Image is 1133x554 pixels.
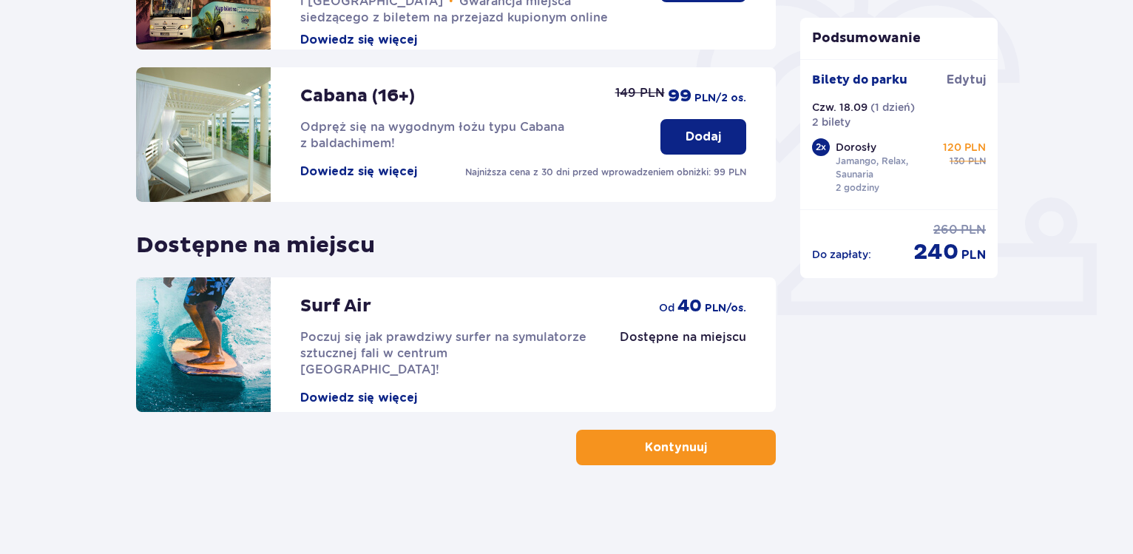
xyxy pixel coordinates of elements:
p: 2 godziny [836,181,879,195]
p: Surf Air [300,295,371,317]
p: PLN /os. [705,301,746,316]
p: Dorosły [836,140,876,155]
p: 2 bilety [812,115,850,129]
p: Najniższa cena z 30 dni przed wprowadzeniem obniżki: 99 PLN [465,166,746,179]
p: 40 [677,295,702,317]
span: Odpręż się na wygodnym łożu typu Cabana z baldachimem! [300,120,564,150]
p: 240 [913,238,958,266]
p: ( 1 dzień ) [870,100,915,115]
div: 2 x [812,138,830,156]
p: PLN [968,155,986,168]
p: 99 [668,85,691,107]
button: Dowiedz się więcej [300,32,417,48]
p: Do zapłaty : [812,247,871,262]
p: od [659,300,674,315]
p: Cabana (16+) [300,85,415,107]
button: Dowiedz się więcej [300,163,417,180]
p: 260 [933,222,958,238]
img: attraction [136,277,271,412]
p: Dodaj [686,129,721,145]
span: Poczuj się jak prawdziwy surfer na symulatorze sztucznej fali w centrum [GEOGRAPHIC_DATA]! [300,330,586,376]
p: Podsumowanie [800,30,998,47]
p: 130 [950,155,965,168]
button: Kontynuuj [576,430,776,465]
p: 149 PLN [615,85,665,101]
button: Dodaj [660,119,746,155]
img: attraction [136,67,271,202]
a: Edytuj [947,72,986,88]
p: Jamango, Relax, Saunaria [836,155,938,181]
p: PLN /2 os. [694,91,746,106]
p: Dostępne na miejscu [620,329,746,345]
button: Dowiedz się więcej [300,390,417,406]
p: Kontynuuj [645,439,707,456]
p: 120 PLN [943,140,986,155]
p: Czw. 18.09 [812,100,867,115]
p: PLN [961,222,986,238]
p: Dostępne na miejscu [136,220,375,260]
p: PLN [961,247,986,263]
p: Bilety do parku [812,72,907,88]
